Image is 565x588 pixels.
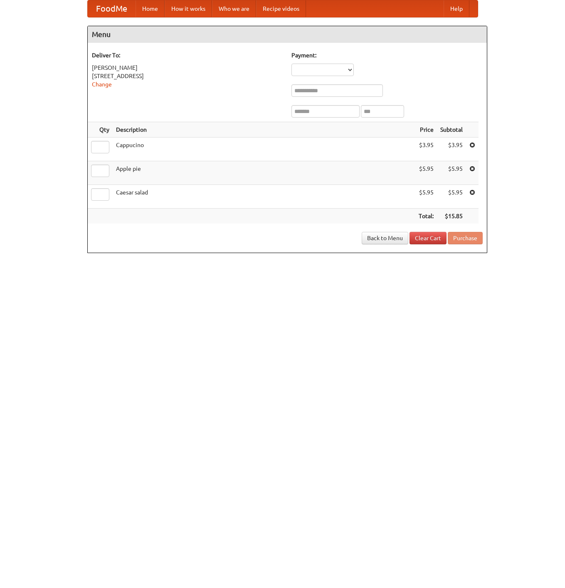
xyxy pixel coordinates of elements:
[256,0,306,17] a: Recipe videos
[92,81,112,88] a: Change
[437,161,466,185] td: $5.95
[88,0,136,17] a: FoodMe
[92,51,283,59] h5: Deliver To:
[113,138,415,161] td: Cappucino
[415,185,437,209] td: $5.95
[437,138,466,161] td: $3.95
[410,232,447,244] a: Clear Cart
[88,26,487,43] h4: Menu
[113,185,415,209] td: Caesar salad
[415,138,437,161] td: $3.95
[437,122,466,138] th: Subtotal
[88,122,113,138] th: Qty
[113,122,415,138] th: Description
[415,122,437,138] th: Price
[92,64,283,72] div: [PERSON_NAME]
[415,209,437,224] th: Total:
[291,51,483,59] h5: Payment:
[415,161,437,185] td: $5.95
[437,209,466,224] th: $15.85
[165,0,212,17] a: How it works
[362,232,408,244] a: Back to Menu
[113,161,415,185] td: Apple pie
[212,0,256,17] a: Who we are
[448,232,483,244] button: Purchase
[136,0,165,17] a: Home
[444,0,469,17] a: Help
[437,185,466,209] td: $5.95
[92,72,283,80] div: [STREET_ADDRESS]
